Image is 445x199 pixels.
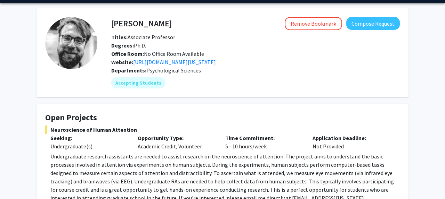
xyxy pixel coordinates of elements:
[225,134,302,142] p: Time Commitment:
[111,59,133,66] b: Website:
[45,17,97,69] img: Profile Picture
[111,67,146,74] b: Departments:
[138,134,215,142] p: Opportunity Type:
[111,34,128,41] b: Titles:
[111,34,175,41] span: Associate Professor
[45,126,400,134] span: Neuroscience of Human Attention
[285,17,342,30] button: Remove Bookmark
[111,50,144,57] b: Office Room:
[132,134,220,150] div: Academic Credit, Volunteer
[313,134,389,142] p: Application Deadline:
[111,17,172,30] h4: [PERSON_NAME]
[50,142,127,150] div: Undergraduate(s)
[346,17,400,30] button: Compose Request to Nicholas Gaspelin
[146,67,201,74] span: Psychological Sciences
[220,134,307,150] div: 5 - 10 hours/week
[45,113,400,123] h4: Open Projects
[50,134,127,142] p: Seeking:
[111,42,134,49] b: Degrees:
[5,168,30,194] iframe: Chat
[111,50,204,57] span: No Office Room Available
[307,134,395,150] div: Not Provided
[111,77,165,88] mat-chip: Accepting Students
[111,42,146,49] span: Ph.D.
[133,59,216,66] a: Opens in a new tab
